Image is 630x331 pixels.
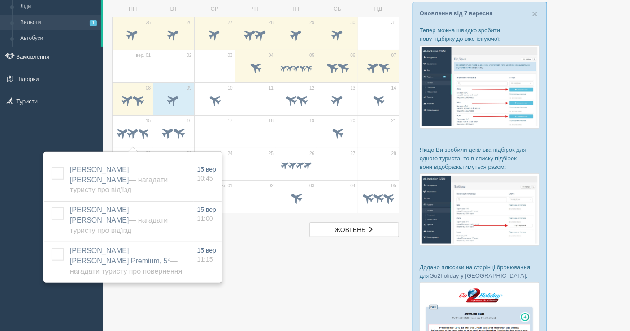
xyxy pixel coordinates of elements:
[146,118,151,124] span: 15
[391,183,396,189] span: 05
[228,20,233,26] span: 27
[187,52,191,59] span: 02
[351,150,356,157] span: 27
[269,52,274,59] span: 04
[187,150,191,157] span: 23
[146,150,151,157] span: 22
[309,183,314,189] span: 03
[269,183,274,189] span: 02
[532,9,538,18] button: Close
[90,20,97,26] span: 1
[420,26,540,43] p: Тепер можна швидко зробити нову підбірку до вже існуючої:
[430,272,526,279] a: Go2holiday у [GEOGRAPHIC_DATA]
[228,150,233,157] span: 24
[70,206,168,234] a: [PERSON_NAME], [PERSON_NAME]— Нагадати туристу про від'їзд
[391,52,396,59] span: 07
[16,30,101,47] a: Автобуси
[70,257,182,275] span: — Нагадати туристу про повернення
[358,1,399,17] td: НД
[351,85,356,91] span: 13
[153,1,194,17] td: ВТ
[532,9,538,19] span: ×
[269,150,274,157] span: 25
[420,173,540,245] img: %D0%BF%D1%96%D0%B4%D0%B1%D1%96%D1%80%D0%BA%D0%B8-%D0%B3%D1%80%D1%83%D0%BF%D0%B0-%D1%81%D1%80%D0%B...
[16,15,101,31] a: Вильоти1
[309,118,314,124] span: 19
[197,175,213,182] span: 10:45
[228,52,233,59] span: 03
[351,20,356,26] span: 30
[197,246,218,264] a: 15 вер. 11:15
[420,10,493,17] a: Оновлення від 7 вересня
[391,118,396,124] span: 21
[216,183,233,189] span: жовт. 01
[269,118,274,124] span: 18
[146,85,151,91] span: 08
[70,247,182,275] a: [PERSON_NAME], [PERSON_NAME] Premium, 5*— Нагадати туристу про повернення
[335,226,366,233] span: жовтень
[70,216,168,234] span: — Нагадати туристу про від'їзд
[113,1,153,17] td: ПН
[420,263,540,280] p: Додано плюсики на сторінці бронювання для :
[351,183,356,189] span: 04
[228,118,233,124] span: 17
[197,206,218,213] span: 15 вер.
[197,256,213,263] span: 11:15
[197,205,218,223] a: 15 вер. 11:00
[391,85,396,91] span: 14
[197,166,218,173] span: 15 вер.
[351,118,356,124] span: 20
[420,146,540,171] p: Якщо Ви зробили декілька підбірок для одного туриста, то в списку підбірок вони відображатимуться...
[317,1,358,17] td: СБ
[309,222,399,237] a: жовтень
[70,247,182,275] span: [PERSON_NAME], [PERSON_NAME] Premium, 5*
[351,52,356,59] span: 06
[309,85,314,91] span: 12
[197,247,218,254] span: 15 вер.
[194,1,235,17] td: СР
[70,206,168,234] span: [PERSON_NAME], [PERSON_NAME]
[187,118,191,124] span: 16
[269,85,274,91] span: 11
[391,20,396,26] span: 31
[146,20,151,26] span: 25
[197,215,213,222] span: 11:00
[269,20,274,26] span: 28
[136,52,151,59] span: вер. 01
[309,52,314,59] span: 05
[309,20,314,26] span: 29
[197,165,218,183] a: 15 вер. 10:45
[420,45,540,128] img: %D0%BF%D1%96%D0%B4%D0%B1%D1%96%D1%80%D0%BA%D0%B0-%D1%82%D1%83%D1%80%D0%B8%D1%81%D1%82%D1%83-%D1%8...
[187,20,191,26] span: 26
[309,150,314,157] span: 26
[276,1,317,17] td: ПТ
[187,85,191,91] span: 09
[70,166,168,194] a: [PERSON_NAME], [PERSON_NAME]— Нагадати туристу про від'їзд
[235,1,276,17] td: ЧТ
[228,85,233,91] span: 10
[70,166,168,194] span: [PERSON_NAME], [PERSON_NAME]
[391,150,396,157] span: 28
